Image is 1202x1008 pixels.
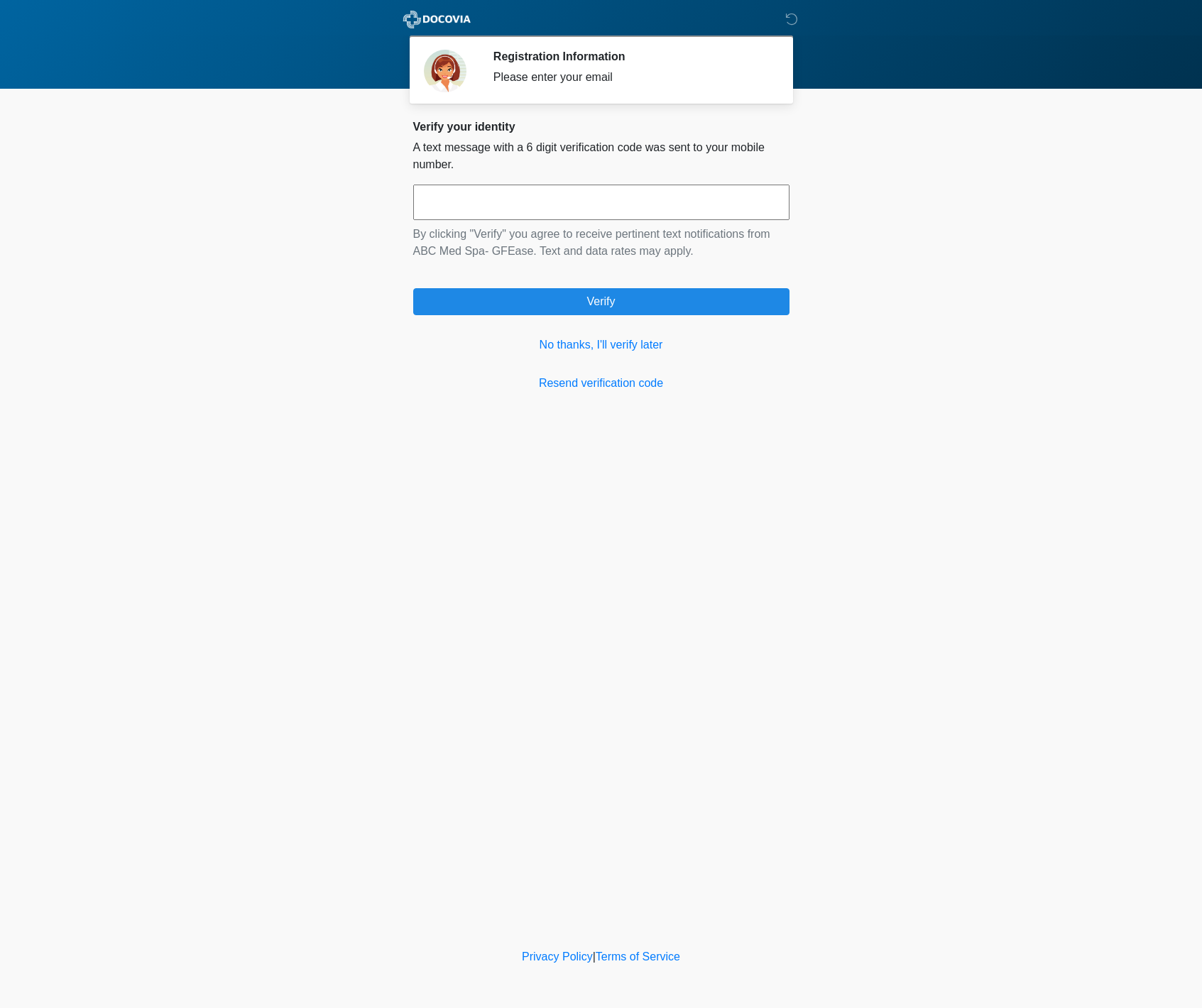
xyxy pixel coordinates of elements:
h2: Registration Information [493,50,768,63]
p: A text message with a 6 digit verification code was sent to your mobile number. [413,139,790,173]
a: No thanks, I'll verify later [413,336,790,354]
button: Verify [413,288,790,315]
a: Privacy Policy [522,951,593,963]
div: Please enter your email [493,69,768,86]
img: Agent Avatar [424,50,466,92]
p: By clicking "Verify" you agree to receive pertinent text notifications from ABC Med Spa- GFEase. ... [413,226,790,260]
a: Terms of Service [596,951,680,963]
a: Resend verification code [413,375,790,392]
a: | [593,951,596,963]
h2: Verify your identity [413,120,790,133]
img: ABC Med Spa- GFEase Logo [399,11,475,28]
